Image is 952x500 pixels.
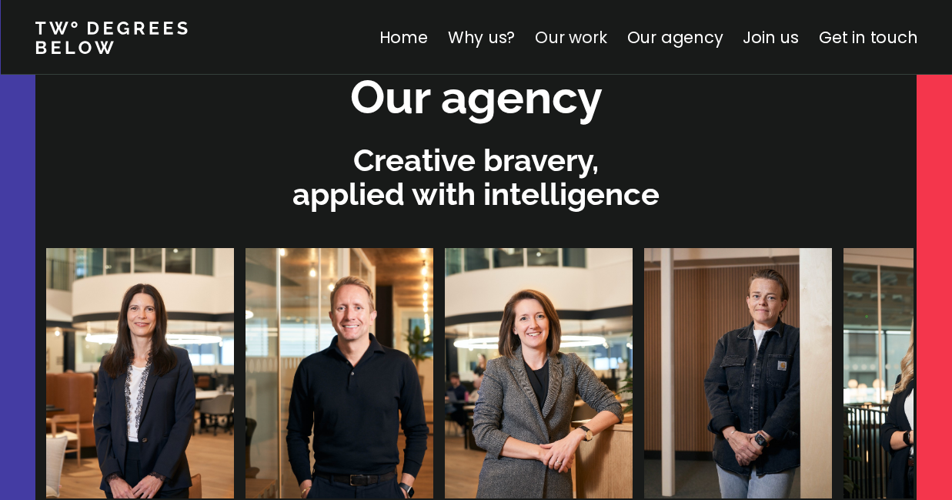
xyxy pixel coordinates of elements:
[743,26,799,49] a: Join us
[643,248,831,498] img: Dani
[626,26,723,49] a: Our agency
[447,26,515,49] a: Why us?
[43,143,909,211] p: Creative bravery, applied with intelligence
[45,248,233,498] img: Clare
[535,26,606,49] a: Our work
[819,26,917,49] a: Get in touch
[379,26,427,49] a: Home
[245,248,433,498] img: James
[350,66,603,129] h2: Our agency
[444,248,632,498] img: Gemma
